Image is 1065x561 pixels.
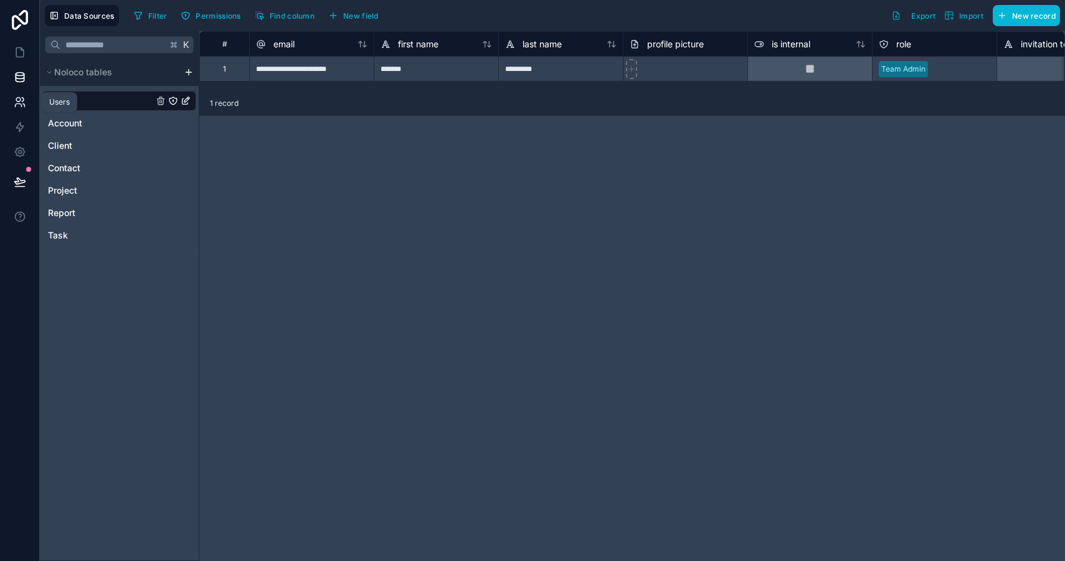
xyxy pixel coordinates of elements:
button: Data Sources [45,5,119,26]
a: Permissions [176,6,250,25]
button: Filter [129,6,172,25]
span: Export [911,11,935,21]
span: is internal [772,38,810,50]
span: role [896,38,911,50]
span: New field [343,11,379,21]
span: Import [959,11,983,21]
button: Permissions [176,6,245,25]
span: 1 record [210,98,239,108]
button: New field [324,6,383,25]
a: New record [988,5,1060,26]
span: email [273,38,295,50]
button: Export [887,5,940,26]
div: 1 [223,64,226,74]
span: K [182,40,191,49]
button: Find column [250,6,319,25]
span: last name [523,38,562,50]
div: Users [49,97,70,107]
span: profile picture [647,38,704,50]
span: first name [398,38,438,50]
div: Team Admin [881,64,925,75]
span: Permissions [196,11,240,21]
span: New record [1012,11,1056,21]
span: Find column [270,11,315,21]
div: # [209,39,240,49]
button: Import [940,5,988,26]
span: Filter [148,11,168,21]
button: New record [993,5,1060,26]
span: Data Sources [64,11,115,21]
